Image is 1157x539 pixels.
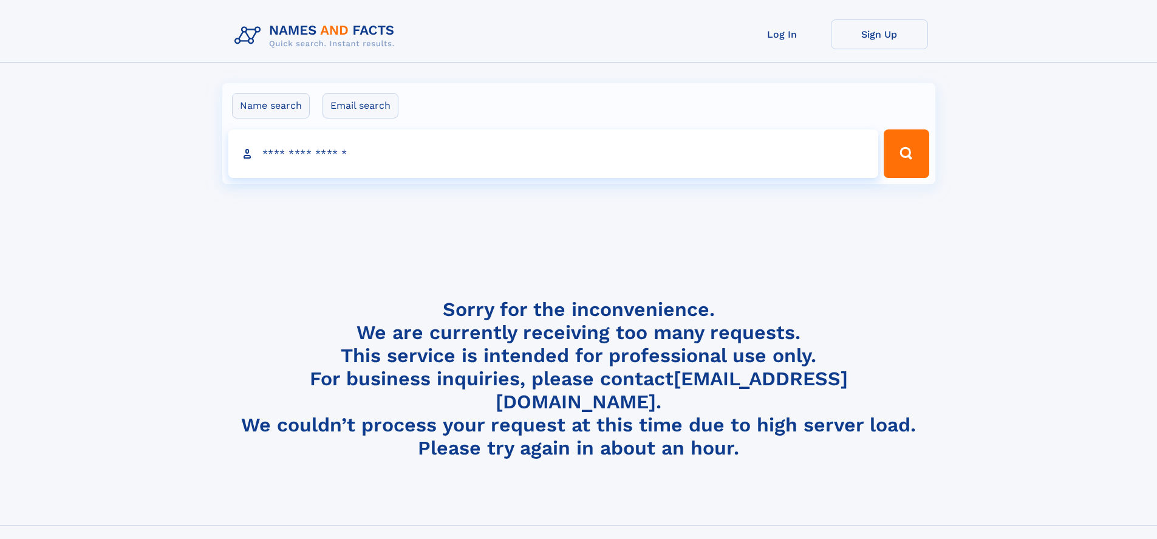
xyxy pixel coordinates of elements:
[230,298,928,460] h4: Sorry for the inconvenience. We are currently receiving too many requests. This service is intend...
[884,129,929,178] button: Search Button
[232,93,310,118] label: Name search
[228,129,879,178] input: search input
[496,367,848,413] a: [EMAIL_ADDRESS][DOMAIN_NAME]
[323,93,398,118] label: Email search
[734,19,831,49] a: Log In
[230,19,404,52] img: Logo Names and Facts
[831,19,928,49] a: Sign Up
